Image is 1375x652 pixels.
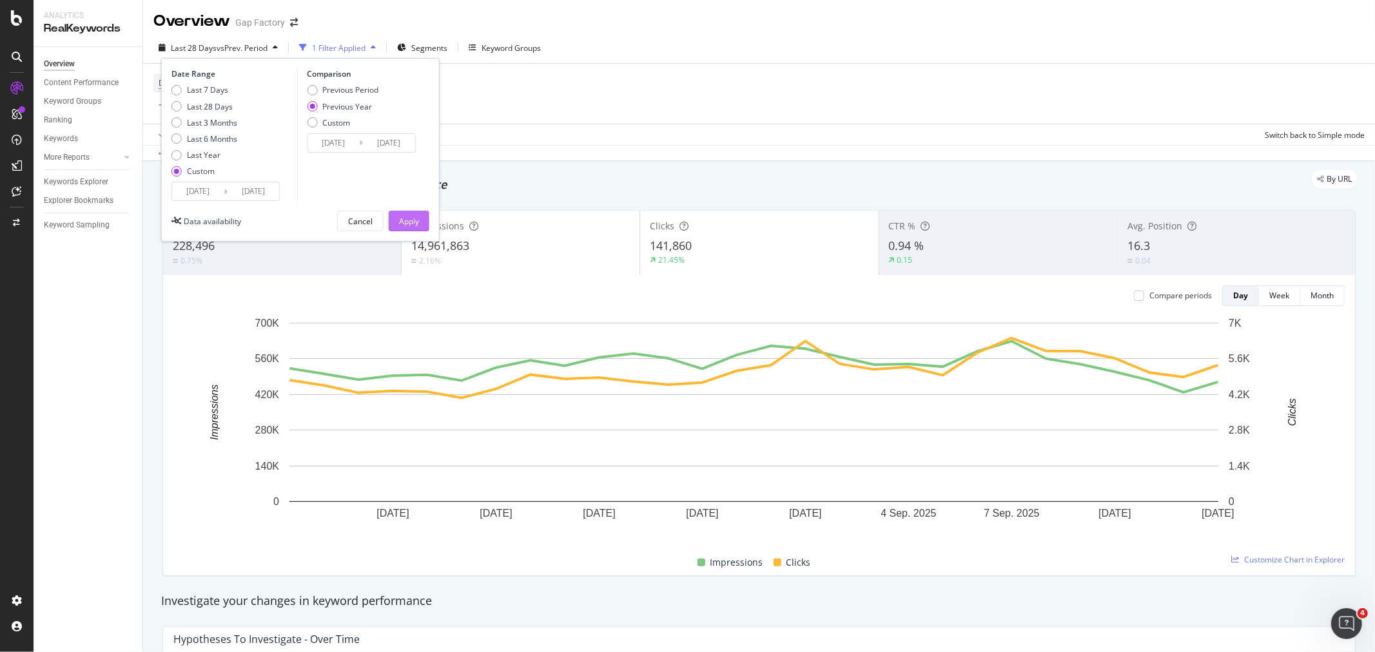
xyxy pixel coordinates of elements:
img: Equal [1127,259,1133,263]
text: [DATE] [1202,508,1234,519]
div: 2.16% [419,255,441,266]
div: Analytics [44,10,132,21]
span: 14,961,863 [411,238,469,253]
text: 140K [255,461,280,472]
div: Keywords [44,132,78,146]
a: Explorer Bookmarks [44,194,133,207]
div: Hypotheses to Investigate - Over Time [173,633,360,646]
span: 0.94 % [889,238,924,253]
span: vs Prev. Period [217,43,268,53]
a: Keyword Groups [44,95,133,108]
div: arrow-right-arrow-left [290,18,298,27]
div: Previous Period [322,84,378,95]
span: Impressions [710,555,763,570]
div: Last 28 Days [171,101,237,112]
div: 0.75% [180,255,202,266]
div: Gap Factory [235,16,285,29]
button: Week [1259,285,1300,306]
text: 4 Sep. 2025 [881,508,936,519]
div: Last 3 Months [171,117,237,128]
text: Clicks [1287,399,1298,427]
div: Last 7 Days [187,84,228,95]
div: Last 6 Months [171,133,237,144]
div: Last 6 Months [187,133,237,144]
div: Last Year [171,149,237,160]
span: By URL [1327,175,1352,183]
text: 420K [255,389,280,400]
div: 0.04 [1135,255,1151,266]
text: [DATE] [789,508,821,519]
a: Ranking [44,113,133,127]
div: Data availability [184,216,241,227]
div: Cancel [348,216,373,227]
a: More Reports [44,151,121,164]
div: Overview [153,10,230,32]
a: Customize Chart in Explorer [1231,554,1345,565]
div: Custom [322,117,350,128]
text: 700K [255,318,280,329]
div: Comparison [307,68,419,79]
span: 16.3 [1127,238,1150,253]
a: Content Performance [44,76,133,90]
div: Previous Year [322,101,372,112]
button: 1 Filter Applied [294,37,381,58]
text: [DATE] [583,508,615,519]
a: Keywords [44,132,133,146]
div: Day [1233,290,1248,301]
span: Last 28 Days [171,43,217,53]
text: [DATE] [686,508,718,519]
div: Week [1269,290,1289,301]
img: Equal [173,259,178,263]
div: Last 28 Days [187,101,233,112]
div: Keyword Groups [482,43,541,53]
span: 141,860 [650,238,692,253]
span: Customize Chart in Explorer [1244,554,1345,565]
button: Month [1300,285,1345,306]
svg: A chart. [173,316,1334,540]
text: 560K [255,353,280,364]
div: 1 Filter Applied [312,43,366,53]
span: 4 [1358,608,1368,618]
div: Month [1311,290,1334,301]
div: Apply [399,216,419,227]
text: [DATE] [1098,508,1131,519]
div: Date Range [171,68,294,79]
div: Compare periods [1149,290,1212,301]
button: Apply [153,124,191,145]
div: Previous Period [307,84,378,95]
a: Keyword Sampling [44,218,133,232]
button: Keyword Groups [463,37,546,58]
div: Keyword Groups [44,95,101,108]
div: Content Performance [44,76,119,90]
img: Equal [411,259,416,263]
button: Segments [392,37,453,58]
input: Start Date [172,182,224,200]
span: Clicks [786,555,811,570]
input: End Date [228,182,279,200]
input: End Date [363,134,414,152]
div: Explorer Bookmarks [44,194,113,207]
text: [DATE] [480,508,512,519]
span: CTR % [889,220,916,232]
div: Ranking [44,113,72,127]
text: 280K [255,425,280,436]
button: Add Filter [153,98,205,113]
text: Impressions [209,385,220,440]
div: 21.45% [658,254,685,265]
button: Switch back to Simple mode [1260,124,1365,145]
span: 228,496 [173,238,215,253]
div: Custom [307,117,378,128]
div: Overview [44,57,75,71]
div: Previous Year [307,101,378,112]
span: Device [159,77,183,88]
div: Investigate your changes in keyword performance [161,593,1357,609]
div: Custom [187,166,215,177]
div: Switch back to Simple mode [1265,129,1365,140]
span: Segments [411,43,447,53]
span: Clicks [650,220,674,232]
a: Keywords Explorer [44,175,133,189]
div: 0.15 [897,254,913,265]
text: 5.6K [1229,353,1250,364]
input: Start Date [307,134,359,152]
